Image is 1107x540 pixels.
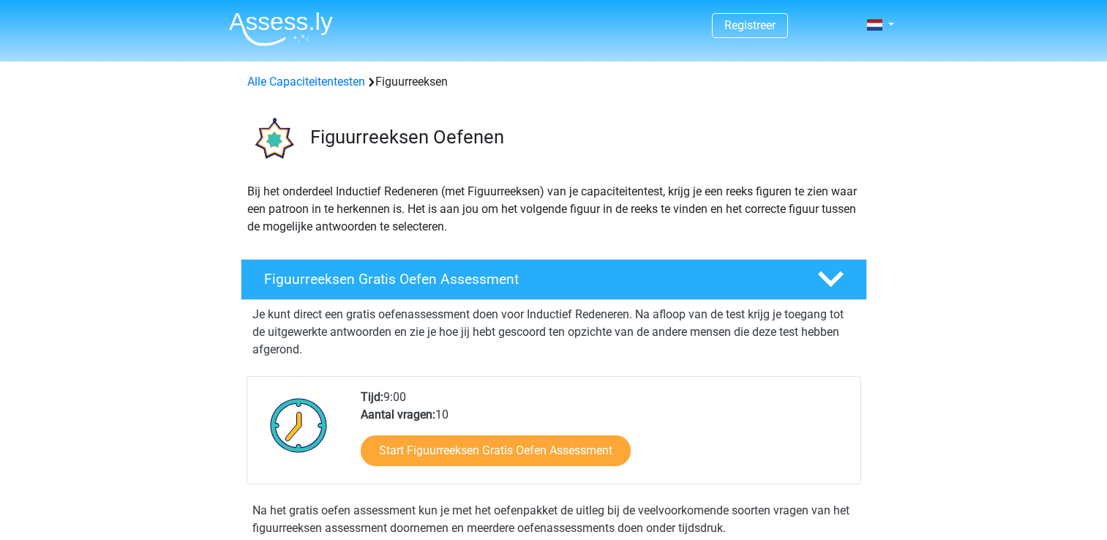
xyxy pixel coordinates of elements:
h3: Figuurreeksen Oefenen [310,126,855,149]
img: Assessly [229,12,333,46]
h4: Figuurreeksen Gratis Oefen Assessment [264,271,794,288]
a: Figuurreeksen Gratis Oefen Assessment [235,259,873,300]
div: Figuurreeksen [241,73,866,91]
img: Klok [262,389,336,462]
img: figuurreeksen [241,108,304,170]
b: Tijd: [361,390,383,404]
p: Je kunt direct een gratis oefenassessment doen voor Inductief Redeneren. Na afloop van de test kr... [252,306,855,359]
p: Bij het onderdeel Inductief Redeneren (met Figuurreeksen) van je capaciteitentest, krijg je een r... [247,183,860,236]
div: Na het gratis oefen assessment kun je met het oefenpakket de uitleg bij de veelvoorkomende soorte... [247,502,861,537]
a: Alle Capaciteitentesten [247,75,365,89]
div: 9:00 10 [350,389,860,484]
a: Registreer [724,18,776,32]
a: Start Figuurreeksen Gratis Oefen Assessment [361,435,631,466]
b: Aantal vragen: [361,408,435,421]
